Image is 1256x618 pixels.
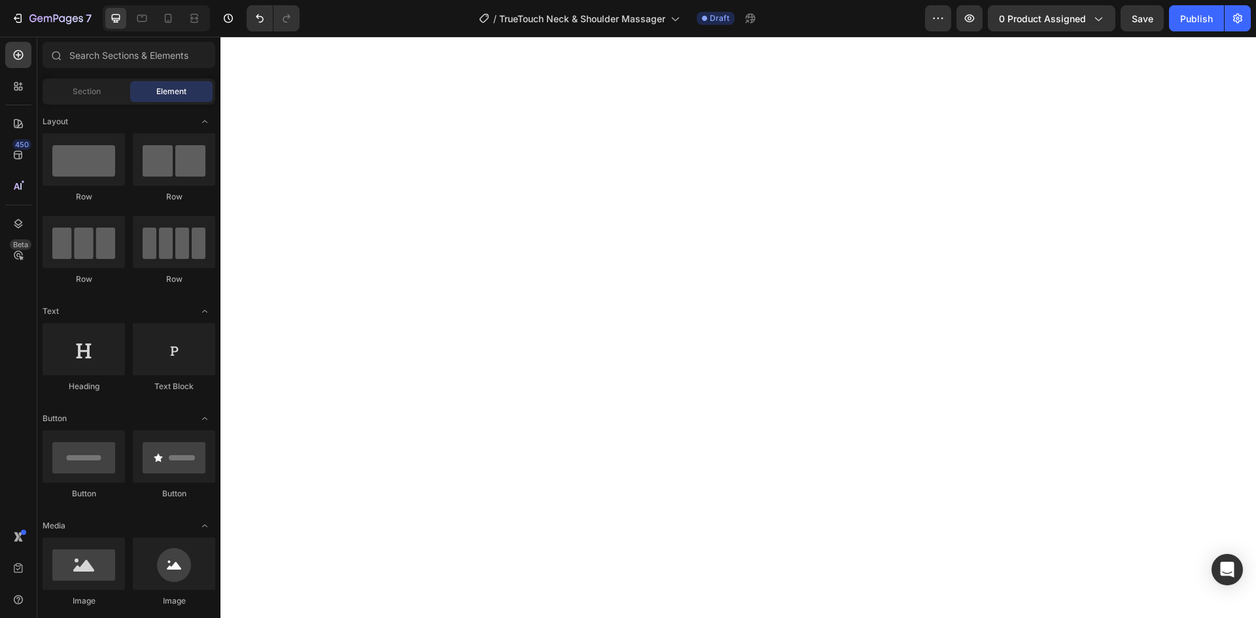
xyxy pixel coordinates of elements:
[493,12,497,26] span: /
[43,381,125,392] div: Heading
[710,12,729,24] span: Draft
[133,595,215,607] div: Image
[43,191,125,203] div: Row
[1169,5,1224,31] button: Publish
[43,413,67,424] span: Button
[43,488,125,500] div: Button
[499,12,665,26] span: TrueTouch Neck & Shoulder Massager
[194,111,215,132] span: Toggle open
[12,139,31,150] div: 450
[220,37,1256,618] iframe: Design area
[1121,5,1164,31] button: Save
[1180,12,1213,26] div: Publish
[43,595,125,607] div: Image
[1132,13,1153,24] span: Save
[43,116,68,128] span: Layout
[43,520,65,532] span: Media
[43,42,215,68] input: Search Sections & Elements
[73,86,101,97] span: Section
[43,273,125,285] div: Row
[156,86,186,97] span: Element
[133,381,215,392] div: Text Block
[5,5,97,31] button: 7
[247,5,300,31] div: Undo/Redo
[988,5,1115,31] button: 0 product assigned
[43,305,59,317] span: Text
[1212,554,1243,585] div: Open Intercom Messenger
[194,408,215,429] span: Toggle open
[133,191,215,203] div: Row
[10,239,31,250] div: Beta
[86,10,92,26] p: 7
[194,515,215,536] span: Toggle open
[999,12,1086,26] span: 0 product assigned
[194,301,215,322] span: Toggle open
[133,488,215,500] div: Button
[133,273,215,285] div: Row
